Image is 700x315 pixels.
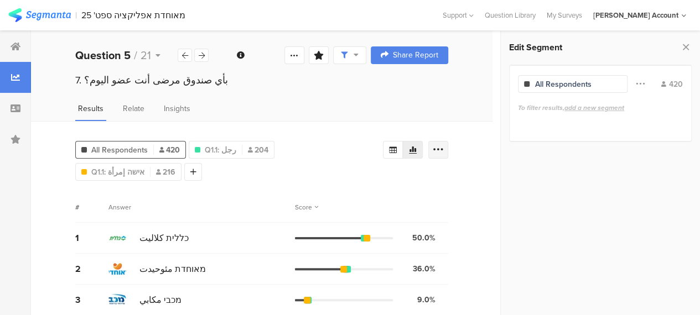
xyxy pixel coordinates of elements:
span: Relate [123,103,144,114]
div: 7. بأي صندوق مرضى أنت عضو اليوم؟ [75,73,448,87]
img: d3718dnoaommpf.cloudfront.net%2Fitem%2F8b64f2de7b9de0190842.jpg [108,291,126,309]
div: 3 [75,293,108,306]
div: 420 [661,78,683,90]
span: Insights [164,103,190,114]
span: 216 [156,166,175,178]
span: Share Report [393,51,438,59]
span: / [134,47,137,64]
div: 9.0% [417,294,435,306]
span: מאוחדת مئوحيدت [139,262,206,275]
span: Edit Segment [509,41,562,54]
div: Support [443,7,474,24]
div: 36.0% [413,263,435,275]
div: 1 [75,232,108,244]
div: 2 [75,262,108,275]
span: מכבי مكابي [139,293,182,306]
div: מאוחדת אפליקציה ספט' 25 [81,10,185,20]
span: 420 [159,144,180,156]
span: Results [78,103,103,114]
div: # [75,202,108,212]
img: d3718dnoaommpf.cloudfront.net%2Fitem%2F5c02a578f12c979254d2.jpeg [108,260,126,278]
img: segmanta logo [8,8,71,22]
div: | [75,9,77,22]
div: Answer [108,202,131,212]
a: My Surveys [541,10,588,20]
img: d3718dnoaommpf.cloudfront.net%2Fitem%2F6d743a2aa7ce1308ada3.jpg [108,229,126,247]
div: Score [295,202,318,212]
div: All Respondents [535,78,592,90]
a: Question Library [479,10,541,20]
span: 21 [141,47,151,64]
div: To filter results, [518,103,683,113]
span: כללית كلاليت [139,232,189,244]
span: 204 [248,144,268,156]
span: All Respondents [91,144,148,156]
span: Q1.1: رجل [205,144,236,156]
span: add a new segment [564,103,624,113]
span: Q1.1: אישה إمرأة [91,166,144,178]
b: Question 5 [75,47,131,64]
div: 50.0% [412,232,435,244]
div: [PERSON_NAME] Account [593,10,678,20]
